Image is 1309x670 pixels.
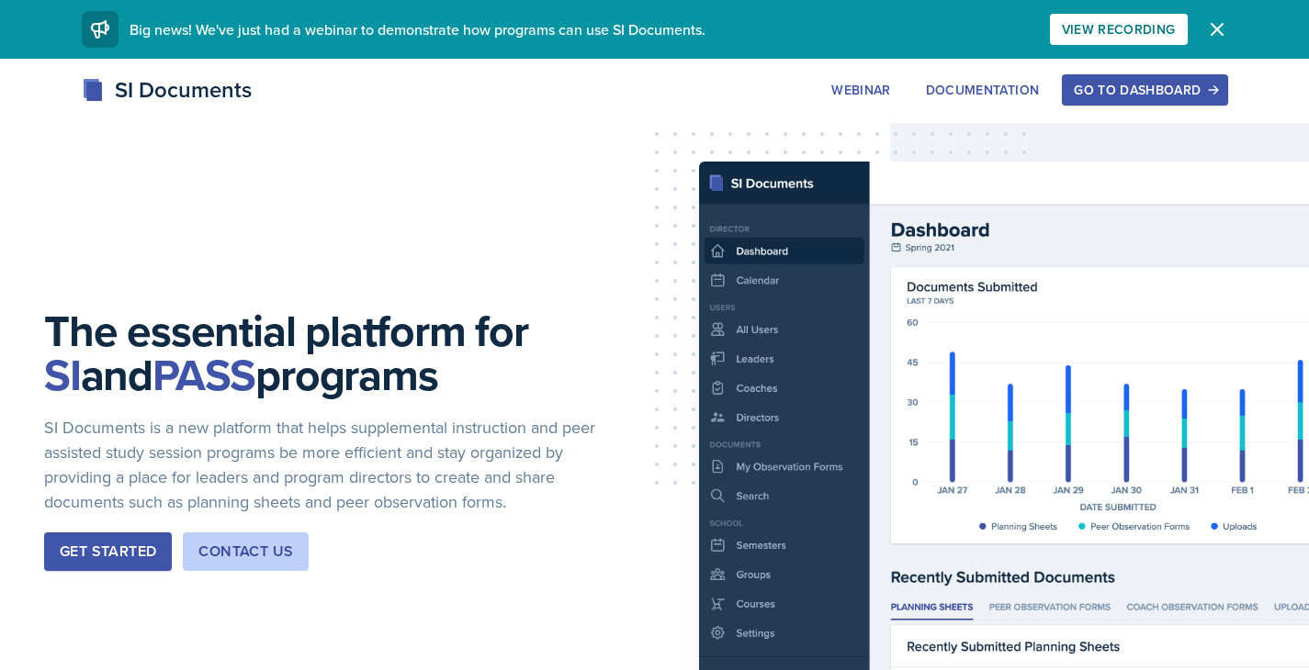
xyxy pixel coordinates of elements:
[1062,22,1176,37] div: View Recording
[198,541,293,563] div: Contact Us
[1050,14,1188,45] button: View Recording
[1062,74,1227,106] button: Go to Dashboard
[82,73,252,106] div: SI Documents
[819,74,902,106] button: Webinar
[130,19,705,39] span: Big news! We've just had a webinar to demonstrate how programs can use SI Documents.
[914,74,1052,106] button: Documentation
[1074,83,1215,97] div: Go to Dashboard
[183,532,309,571] button: Contact Us
[926,83,1040,97] div: Documentation
[60,541,156,563] div: Get Started
[44,532,172,571] button: Get Started
[831,83,890,97] div: Webinar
